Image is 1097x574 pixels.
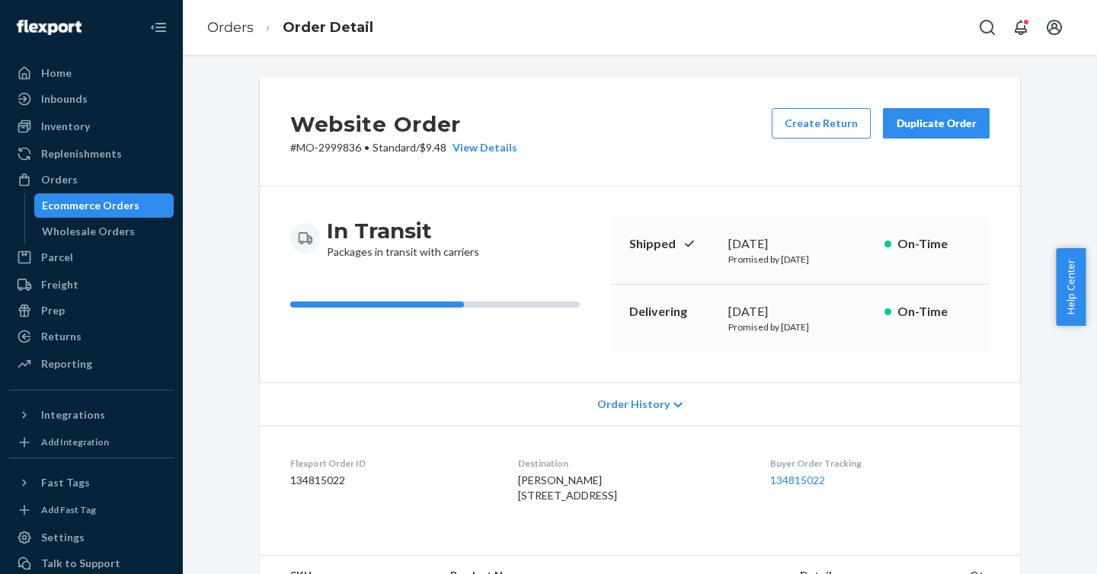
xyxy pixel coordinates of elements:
button: Open notifications [1006,12,1036,43]
a: Replenishments [9,142,174,166]
button: Fast Tags [9,470,174,495]
a: Reporting [9,352,174,376]
a: Orders [207,19,254,36]
div: Settings [41,530,85,545]
span: • [364,141,369,154]
div: Add Fast Tag [41,503,96,516]
a: 134815022 [770,474,825,486]
div: Replenishments [41,146,122,161]
div: Packages in transit with carriers [327,217,479,260]
div: Wholesale Orders [42,224,135,239]
div: Inventory [41,119,90,134]
dd: 134815022 [290,473,494,488]
span: Order History [597,397,670,412]
div: Freight [41,277,78,292]
dt: Destination [518,457,745,470]
a: Inbounds [9,87,174,111]
h2: Website Order [290,108,517,140]
img: Flexport logo [17,20,82,35]
button: View Details [446,140,517,155]
div: Prep [41,303,65,318]
p: Delivering [629,303,716,320]
a: Add Integration [9,433,174,451]
div: Returns [41,329,82,344]
div: Parcel [41,250,73,265]
a: Inventory [9,114,174,139]
a: Returns [9,324,174,349]
div: [DATE] [728,303,872,320]
button: Duplicate Order [883,108,990,139]
button: Open Search Box [972,12,1003,43]
div: Duplicate Order [896,116,977,131]
a: Freight [9,273,174,297]
a: Ecommerce Orders [34,193,174,218]
ol: breadcrumbs [195,5,385,50]
a: Settings [9,525,174,550]
button: Help Center [1056,248,1086,326]
a: Home [9,61,174,85]
span: [PERSON_NAME] [STREET_ADDRESS] [518,474,617,502]
div: Add Integration [41,435,109,448]
button: Create Return [772,108,871,139]
p: On-Time [897,303,971,320]
div: Orders [41,172,78,187]
p: Shipped [629,235,716,253]
a: Orders [9,167,174,192]
button: Open account menu [1039,12,1070,43]
div: Talk to Support [41,556,120,571]
div: Inbounds [41,91,88,107]
div: Home [41,65,72,81]
div: Ecommerce Orders [42,198,139,213]
h3: In Transit [327,217,479,244]
a: Wholesale Orders [34,219,174,244]
button: Integrations [9,403,174,427]
a: Parcel [9,245,174,269]
button: Close Navigation [143,12,174,43]
p: Promised by [DATE] [728,320,872,333]
p: On-Time [897,235,971,253]
p: # MO-2999836 / $9.48 [290,140,517,155]
span: Standard [373,141,416,154]
a: Prep [9,298,174,323]
dt: Flexport Order ID [290,457,494,470]
div: Fast Tags [41,475,90,490]
div: Integrations [41,407,105,423]
div: Reporting [41,356,92,372]
dt: Buyer Order Tracking [770,457,990,470]
div: [DATE] [728,235,872,253]
a: Add Fast Tag [9,501,174,519]
p: Promised by [DATE] [728,253,872,266]
a: Order Detail [283,19,373,36]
